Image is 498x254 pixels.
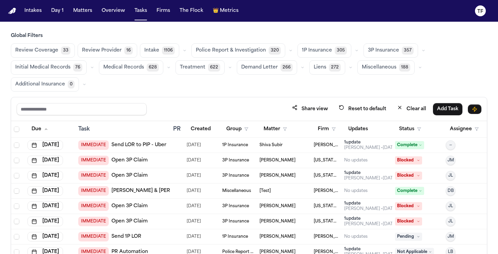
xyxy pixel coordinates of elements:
span: 628 [147,63,159,72]
button: Miscellaneous188 [357,60,415,75]
span: 3P Insurance [368,47,399,54]
span: 16 [124,46,133,55]
span: Initial Medical Records [15,64,70,71]
span: 1106 [162,46,175,55]
span: 272 [329,63,341,72]
button: Add Task [433,103,462,115]
button: Tasks [132,5,150,17]
span: 357 [402,46,414,55]
img: Finch Logo [8,8,16,14]
button: 3P Insurance357 [364,43,418,58]
button: Reset to default [335,103,390,115]
button: Firms [154,5,173,17]
button: Review Coverage33 [11,43,75,58]
span: 0 [68,80,75,89]
span: Treatment [180,64,205,71]
button: Immediate Task [468,104,481,114]
h3: Global Filters [11,33,487,39]
button: crownMetrics [210,5,241,17]
button: Additional Insurance0 [11,77,79,92]
button: Initial Medical Records76 [11,60,87,75]
button: Intake1106 [140,43,179,58]
button: Police Report & Investigation320 [191,43,285,58]
button: Intakes [22,5,44,17]
span: Demand Letter [241,64,278,71]
span: Review Coverage [15,47,58,54]
span: Review Provider [82,47,122,54]
button: Share view [288,103,332,115]
button: Review Provider16 [78,43,137,58]
span: 76 [73,63,82,72]
button: 1P Insurance305 [297,43,351,58]
button: Day 1 [48,5,66,17]
button: The Flock [177,5,206,17]
span: 188 [399,63,410,72]
a: Home [8,8,16,14]
span: 1P Insurance [302,47,332,54]
button: Liens272 [309,60,345,75]
button: Clear all [393,103,430,115]
span: 33 [61,46,70,55]
button: Demand Letter266 [237,60,297,75]
button: Treatment622 [175,60,225,75]
button: Overview [99,5,128,17]
span: Liens [314,64,326,71]
span: Miscellaneous [362,64,396,71]
span: Intake [144,47,159,54]
span: Additional Insurance [15,81,65,88]
span: 266 [281,63,293,72]
span: 305 [335,46,347,55]
span: Medical Records [103,64,144,71]
button: Medical Records628 [99,60,163,75]
span: 320 [269,46,281,55]
span: 622 [208,63,220,72]
button: Matters [70,5,95,17]
span: Police Report & Investigation [196,47,266,54]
